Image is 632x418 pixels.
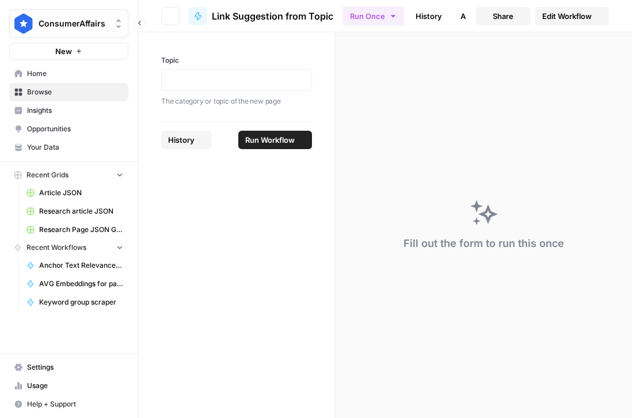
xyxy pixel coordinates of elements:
[9,64,128,83] a: Home
[21,184,128,202] a: Article JSON
[27,124,123,134] span: Opportunities
[21,275,128,293] a: AVG Embeddings for page and Target Keyword
[189,7,333,25] a: Link Suggestion from Topic
[161,55,312,66] label: Topic
[9,138,128,157] a: Your Data
[39,225,123,235] span: Research Page JSON Generator ([PERSON_NAME])
[26,242,86,253] span: Recent Workflows
[168,134,195,146] span: History
[26,170,68,180] span: Recent Grids
[9,395,128,413] button: Help + Support
[161,96,312,107] p: The category or topic of the new page
[475,7,531,25] button: Share
[9,43,128,60] button: New
[9,377,128,395] a: Usage
[39,188,123,198] span: Article JSON
[27,87,123,97] span: Browse
[39,279,123,289] span: AVG Embeddings for page and Target Keyword
[39,18,108,29] span: ConsumerAffairs
[21,293,128,311] a: Keyword group scraper
[9,358,128,377] a: Settings
[55,45,72,57] span: New
[39,297,123,307] span: Keyword group scraper
[27,399,123,409] span: Help + Support
[9,101,128,120] a: Insights
[27,69,123,79] span: Home
[454,7,501,25] a: Analytics
[27,105,123,116] span: Insights
[39,260,123,271] span: Anchor Text Relevance Checker
[27,362,123,373] span: Settings
[9,9,128,38] button: Workspace: ConsumerAffairs
[403,235,564,252] div: Fill out the form to run this once
[409,7,449,25] a: History
[9,83,128,101] a: Browse
[13,13,34,34] img: ConsumerAffairs Logo
[212,9,333,23] span: Link Suggestion from Topic
[21,221,128,239] a: Research Page JSON Generator ([PERSON_NAME])
[27,142,123,153] span: Your Data
[21,256,128,275] a: Anchor Text Relevance Checker
[21,202,128,221] a: Research article JSON
[245,134,295,146] span: Run Workflow
[542,10,592,22] span: Edit Workflow
[27,381,123,391] span: Usage
[39,206,123,216] span: Research article JSON
[9,239,128,256] button: Recent Workflows
[535,7,609,25] a: Edit Workflow
[9,166,128,184] button: Recent Grids
[342,6,404,26] button: Run Once
[161,131,212,149] button: History
[238,131,312,149] button: Run Workflow
[9,120,128,138] a: Opportunities
[493,10,513,22] span: Share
